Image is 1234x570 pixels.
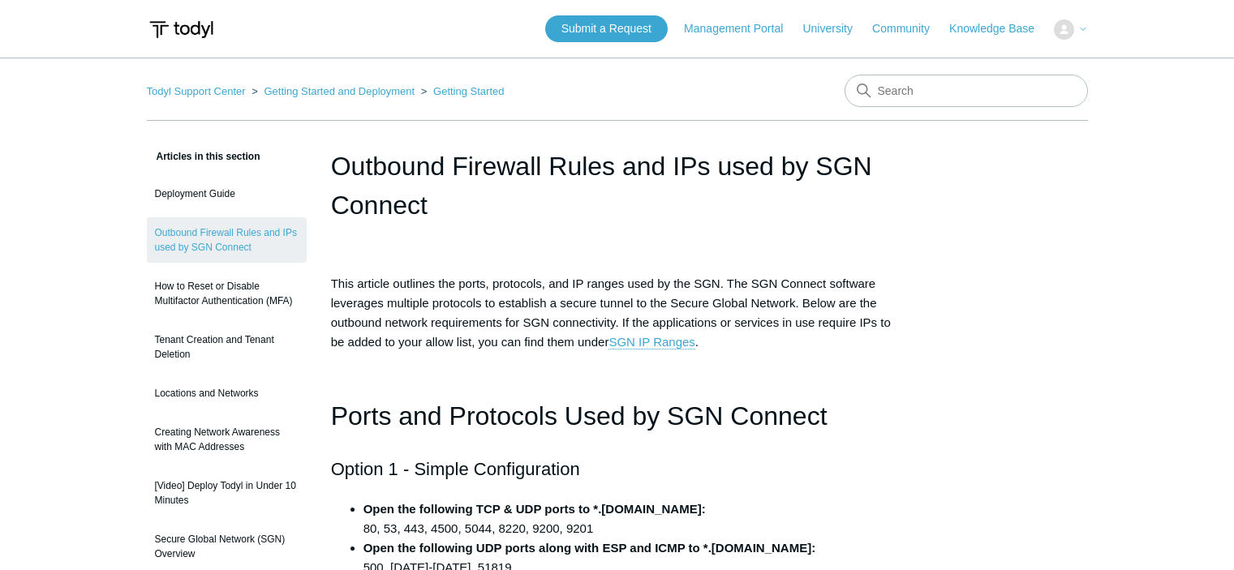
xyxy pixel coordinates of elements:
[684,20,799,37] a: Management Portal
[845,75,1088,107] input: Search
[363,502,706,516] strong: Open the following TCP & UDP ports to *.[DOMAIN_NAME]:
[802,20,868,37] a: University
[147,85,246,97] a: Todyl Support Center
[264,85,415,97] a: Getting Started and Deployment
[248,85,418,97] li: Getting Started and Deployment
[363,499,904,538] li: 80, 53, 443, 4500, 5044, 8220, 9200, 9201
[363,541,816,555] strong: Open the following UDP ports along with ESP and ICMP to *.[DOMAIN_NAME]:
[147,271,307,316] a: How to Reset or Disable Multifactor Authentication (MFA)
[147,151,260,162] span: Articles in this section
[147,524,307,569] a: Secure Global Network (SGN) Overview
[949,20,1051,37] a: Knowledge Base
[872,20,946,37] a: Community
[418,85,505,97] li: Getting Started
[147,85,249,97] li: Todyl Support Center
[147,15,216,45] img: Todyl Support Center Help Center home page
[545,15,668,42] a: Submit a Request
[147,217,307,263] a: Outbound Firewall Rules and IPs used by SGN Connect
[608,335,694,349] a: SGN IP Ranges
[331,147,904,225] h1: Outbound Firewall Rules and IPs used by SGN Connect
[147,178,307,209] a: Deployment Guide
[147,417,307,462] a: Creating Network Awareness with MAC Addresses
[331,455,904,483] h2: Option 1 - Simple Configuration
[433,85,504,97] a: Getting Started
[147,378,307,409] a: Locations and Networks
[147,324,307,370] a: Tenant Creation and Tenant Deletion
[147,470,307,516] a: [Video] Deploy Todyl in Under 10 Minutes
[331,396,904,437] h1: Ports and Protocols Used by SGN Connect
[331,276,891,349] span: This article outlines the ports, protocols, and IP ranges used by the SGN. The SGN Connect softwa...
